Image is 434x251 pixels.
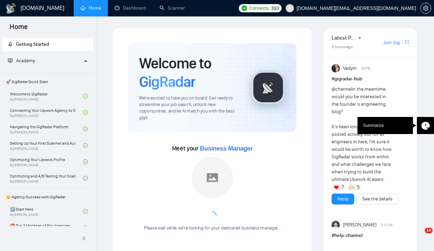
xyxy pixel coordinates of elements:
img: 🙌 [349,185,354,190]
a: searchScanner [160,5,185,11]
div: Please wait while we're looking for your dedicated business manager... [140,225,285,232]
span: GigRadar [139,72,195,91]
span: Vadym [343,65,357,72]
img: ❤️ [334,185,339,190]
span: check-circle [83,127,88,131]
img: gigradar-logo.png [251,70,285,105]
span: fund-projection-screen [8,58,13,63]
span: 3 hours ago [332,44,353,49]
span: We're excited to have you on board. Get ready to streamline your job search, unlock new opportuni... [139,95,240,121]
span: Meet your [172,145,253,152]
span: Academy [8,58,35,64]
img: placeholder.png [192,157,233,198]
button: See the details [357,194,398,204]
a: Welcome to GigRadarBy[PERSON_NAME] [10,89,83,104]
span: [DATE] [361,65,370,71]
span: check-circle [83,209,88,214]
span: Academy [16,58,35,64]
h1: # help-channel [332,232,409,239]
span: 5 [357,184,360,191]
a: setting [420,5,431,11]
span: 🚀 GigRadar Quick Start [3,75,92,89]
a: export [405,39,409,45]
a: Join GigRadar Slack Community [383,39,404,47]
a: ⛔ Top 3 Mistakes of Pro Agencies [10,220,83,235]
a: homeHome [80,5,101,11]
span: double-left [82,235,88,242]
a: dashboardDashboard [115,5,146,11]
span: 5:15 AM [381,222,393,228]
a: Reply [337,195,348,203]
span: rocket [8,42,13,47]
span: Home [4,22,33,36]
a: Optimizing and A/B Testing Your Scanner for Better ResultsBy[PERSON_NAME] [10,171,83,186]
h1: # gigradar-hub [332,75,409,83]
iframe: Intercom live chat [411,228,427,244]
span: check-circle [83,225,88,230]
button: Reply [332,194,354,204]
span: check-circle [83,110,88,115]
span: check-circle [83,94,88,98]
span: export [405,39,409,45]
span: Getting Started [16,41,49,47]
button: setting [420,3,431,14]
span: Connects: [249,4,270,12]
img: Akshay Purohit [332,221,340,229]
a: 1️⃣ Start HereBy[PERSON_NAME] [10,204,83,219]
a: Connecting Your Upwork Agency to GigRadarBy[PERSON_NAME] [10,105,83,120]
img: upwork-logo.png [241,5,247,11]
span: [PERSON_NAME] [343,221,376,229]
span: Latest Posts from the GigRadar Community [332,34,356,42]
span: 👑 Agency Success with GigRadar [3,190,92,204]
span: check-circle [83,159,88,164]
a: Setting Up Your First Scanner and Auto-BidderBy[PERSON_NAME] [10,138,83,153]
span: 10 [425,228,433,233]
a: Navigating the GigRadar PlatformBy[PERSON_NAME] [10,121,83,136]
li: Getting Started [2,38,93,51]
img: logo [5,3,16,14]
span: @channel [332,86,352,92]
img: Vadym [332,64,340,72]
span: Business Manager [200,145,253,152]
a: See the details [362,195,393,203]
span: loading [207,210,218,221]
span: 310 [271,4,278,12]
span: check-circle [83,143,88,148]
span: user [287,6,292,11]
a: Optimizing Your Upwork ProfileBy[PERSON_NAME] [10,154,83,169]
h1: Welcome to [139,54,240,91]
span: 7 [342,184,344,191]
span: check-circle [83,176,88,181]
